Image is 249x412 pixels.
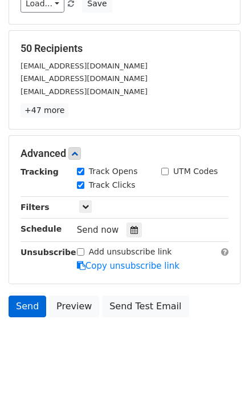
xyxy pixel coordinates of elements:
[89,179,136,191] label: Track Clicks
[21,147,228,160] h5: Advanced
[192,357,249,412] iframe: Chat Widget
[173,165,218,177] label: UTM Codes
[21,167,59,176] strong: Tracking
[21,42,228,55] h5: 50 Recipients
[89,165,138,177] label: Track Opens
[21,103,68,118] a: +47 more
[102,296,189,317] a: Send Test Email
[77,261,179,271] a: Copy unsubscribe link
[21,62,148,70] small: [EMAIL_ADDRESS][DOMAIN_NAME]
[77,225,119,235] span: Send now
[21,248,76,257] strong: Unsubscribe
[21,203,50,212] strong: Filters
[21,224,62,233] strong: Schedule
[89,246,172,258] label: Add unsubscribe link
[49,296,99,317] a: Preview
[9,296,46,317] a: Send
[21,87,148,96] small: [EMAIL_ADDRESS][DOMAIN_NAME]
[21,74,148,83] small: [EMAIL_ADDRESS][DOMAIN_NAME]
